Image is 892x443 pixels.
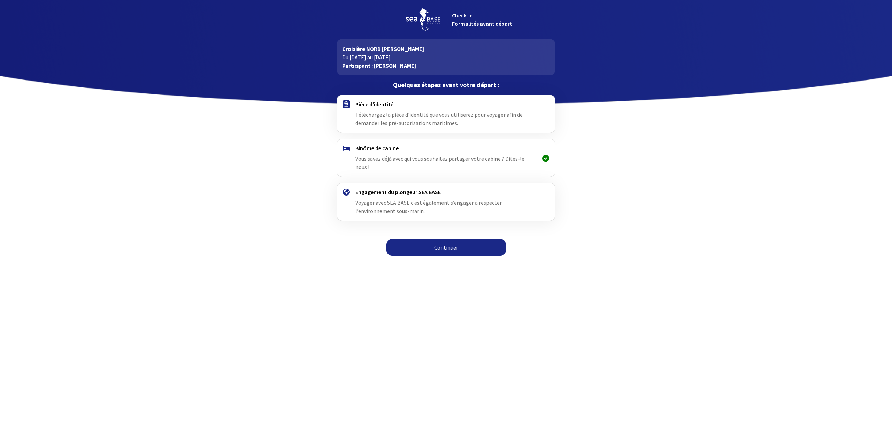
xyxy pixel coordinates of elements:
span: Téléchargez la pièce d'identité que vous utiliserez pour voyager afin de demander les pré-autoris... [355,111,523,127]
img: binome.svg [343,146,350,151]
img: engagement.svg [343,189,350,196]
span: Voyager avec SEA BASE c’est également s’engager à respecter l’environnement sous-marin. [355,199,502,214]
p: Du [DATE] au [DATE] [342,53,549,61]
img: logo_seabase.svg [406,8,440,31]
span: Check-in Formalités avant départ [452,12,512,27]
span: Vous savez déjà avec qui vous souhaitez partager votre cabine ? Dites-le nous ! [355,155,524,170]
p: Participant : [PERSON_NAME] [342,61,549,70]
h4: Engagement du plongeur SEA BASE [355,189,536,196]
p: Croisière NORD [PERSON_NAME] [342,45,549,53]
h4: Pièce d'identité [355,101,536,108]
a: Continuer [386,239,506,256]
img: passport.svg [343,100,350,108]
p: Quelques étapes avant votre départ : [337,81,555,89]
h4: Binôme de cabine [355,145,536,152]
